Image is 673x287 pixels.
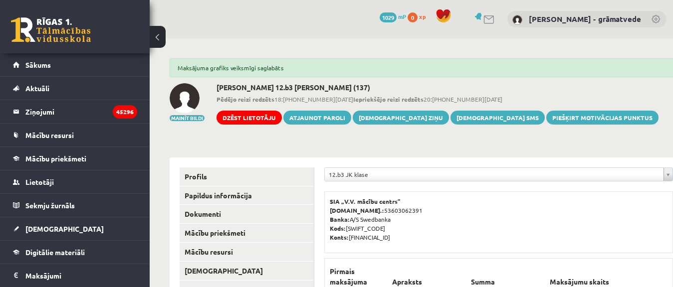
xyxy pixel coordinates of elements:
span: mP [398,12,406,20]
a: Mācību resursi [13,124,137,146]
span: [DEMOGRAPHIC_DATA] [25,224,104,233]
a: Maksājumi [13,264,137,287]
legend: Maksājumi [25,264,137,287]
a: [DEMOGRAPHIC_DATA] ziņu [353,111,449,125]
b: Iepriekšējo reizi redzēts [353,95,424,103]
span: 0 [408,12,418,22]
a: Sekmju žurnāls [13,194,137,217]
legend: Ziņojumi [25,100,137,123]
button: Mainīt bildi [170,115,205,121]
a: Mācību priekšmeti [13,147,137,170]
b: Kods: [330,224,346,232]
b: Pēdējo reizi redzēts [217,95,274,103]
b: Konts: [330,233,349,241]
a: Sākums [13,53,137,76]
a: 12.b3 JK klase [325,168,673,181]
img: Antra Sondore - grāmatvede [512,15,522,25]
a: Dzēst lietotāju [217,111,282,125]
span: Lietotāji [25,177,54,186]
a: Atjaunot paroli [283,111,351,125]
span: Aktuāli [25,84,49,93]
b: [DOMAIN_NAME].: [330,206,384,214]
a: 0 xp [408,12,431,20]
span: 12.b3 JK klase [329,168,660,181]
a: Ziņojumi45296 [13,100,137,123]
span: Sākums [25,60,51,69]
p: 53603062391 A/S Swedbanka [SWIFT_CODE] [FINANCIAL_ID] [330,197,668,242]
img: Kristers Zemmers [170,83,200,113]
span: Mācību priekšmeti [25,154,86,163]
a: Rīgas 1. Tālmācības vidusskola [11,17,91,42]
a: Lietotāji [13,170,137,193]
a: [DEMOGRAPHIC_DATA] [180,262,314,280]
a: Mācību priekšmeti [180,224,314,242]
a: [PERSON_NAME] - grāmatvede [529,14,641,24]
a: [DEMOGRAPHIC_DATA] SMS [450,111,545,125]
span: Sekmju žurnāls [25,201,75,210]
a: Mācību resursi [180,243,314,261]
a: Aktuāli [13,77,137,100]
a: Papildus informācija [180,186,314,205]
a: Profils [180,167,314,186]
a: Piešķirt motivācijas punktus [546,111,659,125]
span: Mācību resursi [25,131,74,140]
a: Digitālie materiāli [13,241,137,264]
a: 1029 mP [380,12,406,20]
i: 45296 [113,105,137,119]
b: SIA „V.V. mācību centrs” [330,197,401,205]
a: [DEMOGRAPHIC_DATA] [13,217,137,240]
b: Banka: [330,215,350,223]
a: Dokumenti [180,205,314,223]
span: 18:[PHONE_NUMBER][DATE] 20:[PHONE_NUMBER][DATE] [217,95,659,104]
h2: [PERSON_NAME] 12.b3 [PERSON_NAME] (137) [217,83,659,92]
span: xp [419,12,426,20]
span: Digitālie materiāli [25,248,85,257]
span: 1029 [380,12,397,22]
